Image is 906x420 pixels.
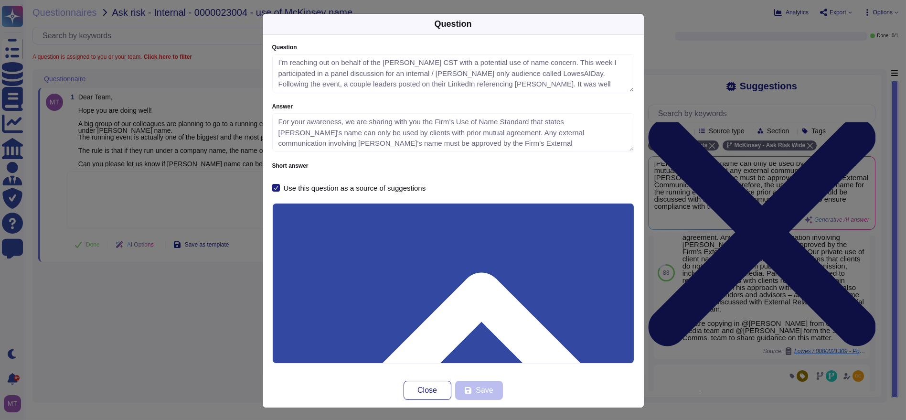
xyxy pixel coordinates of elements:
button: Save [455,381,503,400]
button: Close [404,381,451,400]
label: Answer [272,104,634,109]
label: Question [272,44,634,50]
div: Use this question as a source of suggestions [284,184,426,192]
label: Short answer [272,163,634,169]
span: Close [417,387,437,394]
textarea: I’m reaching out on behalf of the [PERSON_NAME] CST with a potential use of name concern. This we... [272,54,634,92]
textarea: For your awareness, we are sharing with you the Firm’s Use of Name Standard that states [PERSON_N... [272,113,634,151]
span: Save [476,387,493,394]
div: Question [434,18,471,31]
